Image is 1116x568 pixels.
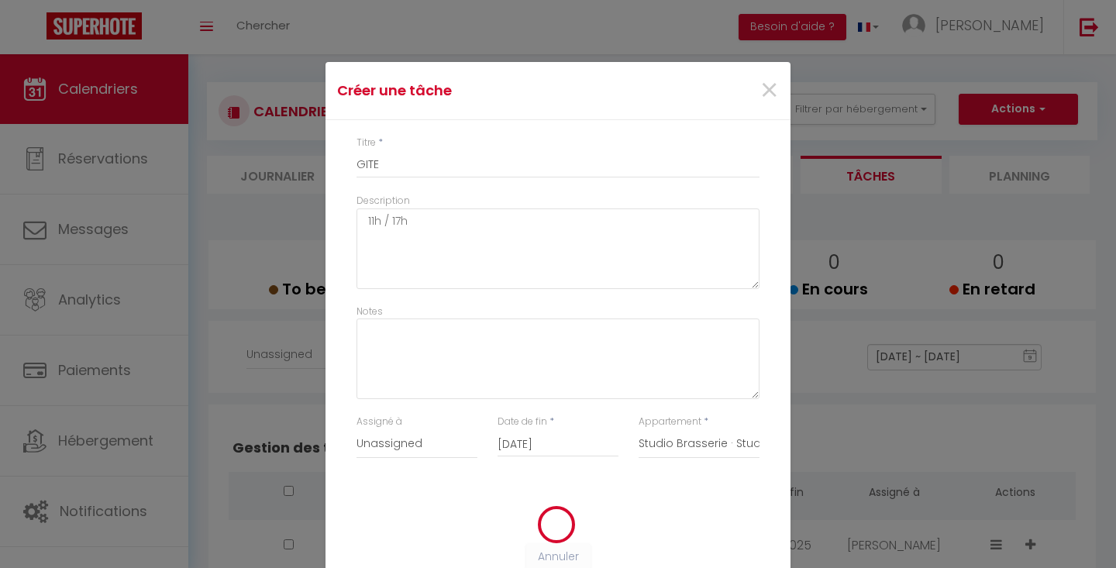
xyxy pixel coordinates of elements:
[759,74,779,108] button: Close
[498,415,547,429] label: Date de fin
[759,67,779,114] span: ×
[356,136,376,150] label: Titre
[356,194,410,208] label: Description
[639,415,701,429] label: Appartement
[356,305,383,319] label: Notes
[337,80,625,102] h4: Créer une tâche
[356,415,402,429] label: Assigné à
